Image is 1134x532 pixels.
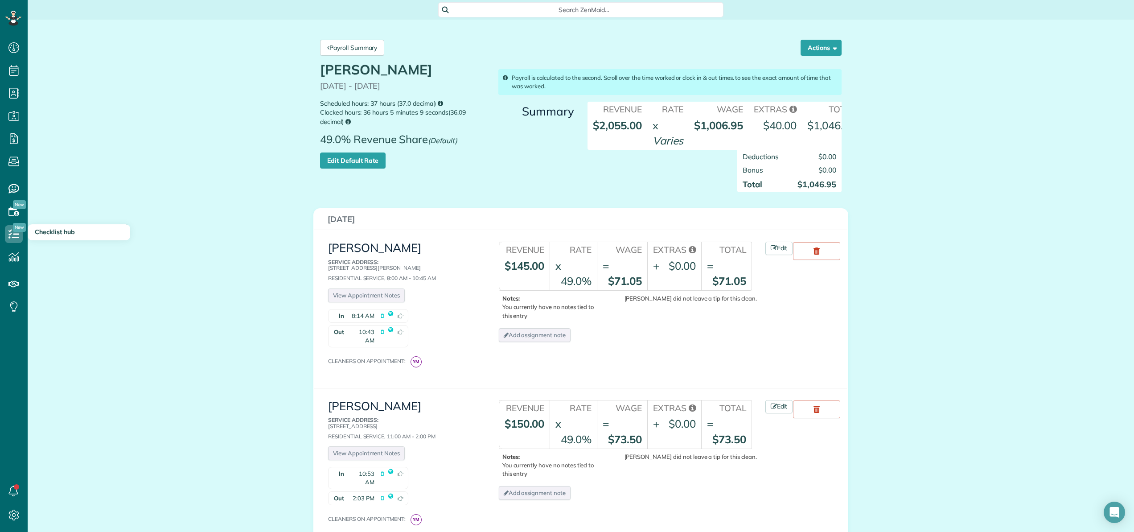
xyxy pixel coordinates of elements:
[689,102,748,115] th: Wage
[555,258,561,273] div: x
[320,99,489,127] small: Scheduled hours: 37 hours (37.0 decimal) Clocked hours: 36 hours 5 minutes 9 seconds(36.09 decimal)
[653,118,658,133] div: x
[743,179,762,190] strong: Total
[593,119,642,132] strong: $2,055.00
[13,200,26,209] span: New
[608,433,642,446] strong: $73.50
[653,258,659,273] div: +
[743,152,779,161] span: Deductions
[428,136,457,145] em: (Default)
[320,153,386,169] a: Edit Default Rate
[329,309,346,322] strong: In
[603,416,609,431] div: =
[701,242,752,256] th: Total
[328,358,409,364] span: Cleaners on appointment:
[349,470,374,487] span: 10:53 AM
[604,294,757,303] div: [PERSON_NAME] did not leave a tip for this clean.
[765,400,793,413] a: Edit
[550,242,596,256] th: Rate
[694,119,743,132] strong: $1,006.95
[647,400,701,414] th: Extras
[669,258,696,273] div: $0.00
[328,516,409,522] span: Cleaners on appointment:
[320,40,384,56] a: Payroll Summary
[328,417,478,429] p: [STREET_ADDRESS]
[701,400,752,414] th: Total
[818,152,836,161] span: $0.00
[502,294,602,320] p: You currently have no notes tied to this entry
[555,416,561,431] div: x
[801,40,842,56] button: Actions
[653,134,684,147] em: Varies
[505,259,545,272] strong: $145.00
[597,400,647,414] th: Wage
[349,328,374,345] span: 10:43 AM
[320,82,489,91] p: [DATE] - [DATE]
[328,399,421,413] a: [PERSON_NAME]
[329,326,346,347] strong: Out
[328,259,378,265] b: Service Address:
[743,165,763,174] span: Bonus
[499,400,550,414] th: Revenue
[328,446,405,460] a: View Appointment Notes
[502,453,602,478] p: You currently have no notes tied to this entry
[328,289,405,302] a: View Appointment Notes
[608,274,642,288] strong: $71.05
[597,242,647,256] th: Wage
[13,223,26,232] span: New
[653,416,659,431] div: +
[499,242,550,256] th: Revenue
[818,165,836,174] span: $0.00
[588,102,647,115] th: Revenue
[328,259,478,281] div: Residential Service, 8:00 AM - 10:45 AM
[669,416,696,431] div: $0.00
[765,242,793,255] a: Edit
[561,432,592,447] div: 49.0%
[797,179,836,190] strong: $1,046.95
[328,240,421,255] a: [PERSON_NAME]
[328,417,478,439] div: Residential Service, 11:00 AM - 2:00 PM
[329,492,346,505] strong: Out
[763,118,797,133] div: $40.00
[707,258,713,273] div: =
[328,215,834,224] h3: [DATE]
[328,417,378,423] b: Service Address:
[550,400,596,414] th: Rate
[498,105,574,118] h3: Summary
[329,467,346,489] strong: In
[320,133,462,152] span: 49.0% Revenue Share
[328,259,478,271] p: [STREET_ADDRESS][PERSON_NAME]
[603,258,609,273] div: =
[707,416,713,431] div: =
[748,102,802,115] th: Extras
[802,102,861,115] th: Total
[647,102,689,115] th: Rate
[411,514,422,525] span: YM
[411,356,422,367] span: YM
[320,62,489,77] h1: [PERSON_NAME]
[1104,502,1125,523] div: Open Intercom Messenger
[604,453,757,461] div: [PERSON_NAME] did not leave a tip for this clean.
[499,486,571,500] a: Add assignment note
[712,433,746,446] strong: $73.50
[807,119,855,132] strong: $1,046.95
[561,273,592,289] div: 49.0%
[353,494,374,503] span: 2:03 PM
[712,274,746,288] strong: $71.05
[505,417,545,430] strong: $150.00
[498,69,842,95] div: Payroll is calculated to the second. Scroll over the time worked or clock in & out times. to see ...
[502,453,520,460] b: Notes:
[352,312,374,320] span: 8:14 AM
[499,328,571,342] a: Add assignment note
[647,242,701,256] th: Extras
[35,228,75,236] span: Checklist hub
[502,295,520,302] b: Notes:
